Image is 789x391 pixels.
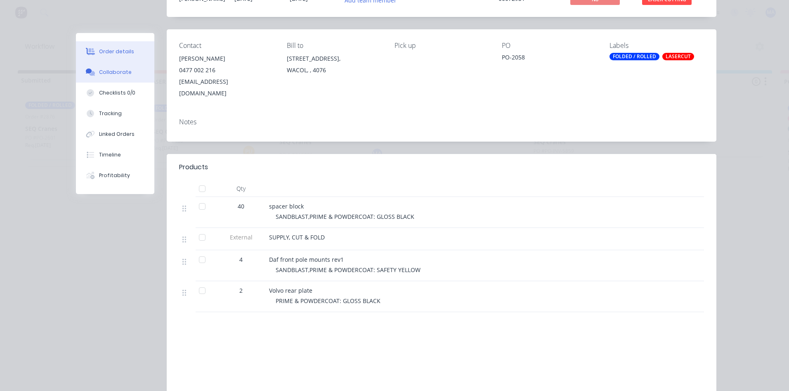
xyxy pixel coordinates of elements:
[179,118,704,126] div: Notes
[179,162,208,172] div: Products
[99,151,121,159] div: Timeline
[287,53,381,79] div: [STREET_ADDRESS],WACOL, , 4076
[179,76,274,99] div: [EMAIL_ADDRESS][DOMAIN_NAME]
[609,53,659,60] div: FOLDED / ROLLED
[99,69,132,76] div: Collaborate
[502,53,596,64] div: PO-2058
[216,180,266,197] div: Qty
[609,42,704,50] div: Labels
[76,165,154,186] button: Profitability
[502,42,596,50] div: PO
[76,62,154,83] button: Collaborate
[99,130,135,138] div: Linked Orders
[269,256,344,263] span: Daf front pole mounts rev1
[99,172,130,179] div: Profitability
[276,297,380,305] span: PRIME & POWDERCOAT: GLOSS BLACK
[220,233,262,242] span: External
[99,110,122,117] div: Tracking
[239,255,243,264] span: 4
[99,48,134,55] div: Order details
[276,213,414,220] span: SANDBLAST,PRIME & POWDERCOAT: GLOSS BLACK
[179,53,274,99] div: [PERSON_NAME]0477 002 216[EMAIL_ADDRESS][DOMAIN_NAME]
[287,53,381,64] div: [STREET_ADDRESS],
[269,233,325,241] span: SUPPLY, CUT & FOLD
[287,64,381,76] div: WACOL, , 4076
[287,42,381,50] div: Bill to
[76,83,154,103] button: Checklists 0/0
[179,53,274,64] div: [PERSON_NAME]
[269,287,312,294] span: Volvo rear plate
[179,42,274,50] div: Contact
[76,103,154,124] button: Tracking
[276,266,420,274] span: SANDBLAST,PRIME & POWDERCOAT: SAFETY YELLOW
[662,53,694,60] div: LASERCUT
[76,41,154,62] button: Order details
[76,145,154,165] button: Timeline
[76,124,154,145] button: Linked Orders
[99,89,135,97] div: Checklists 0/0
[179,64,274,76] div: 0477 002 216
[269,202,304,210] span: spacer block
[239,286,243,295] span: 2
[238,202,244,211] span: 40
[394,42,489,50] div: Pick up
